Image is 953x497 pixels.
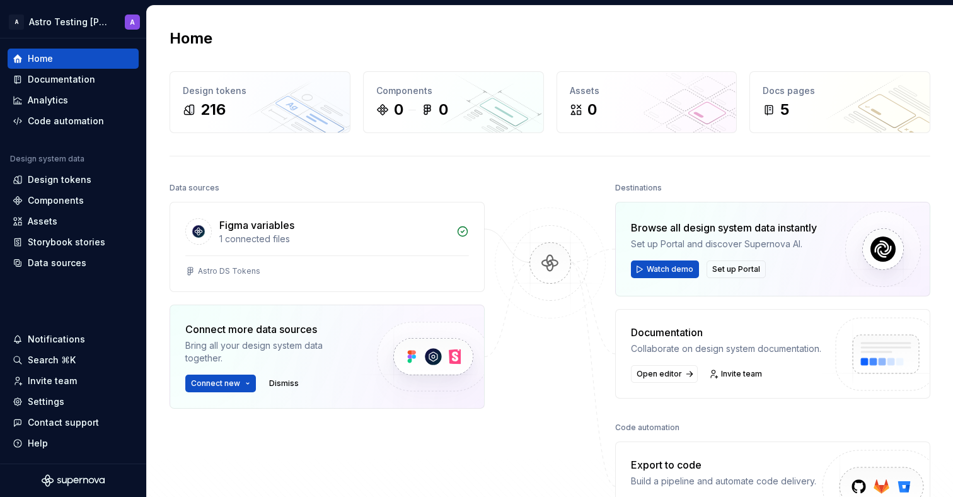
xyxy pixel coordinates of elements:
div: 1 connected files [219,233,449,245]
div: Data sources [170,179,219,197]
div: Build a pipeline and automate code delivery. [631,475,816,488]
a: Code automation [8,111,139,131]
div: Collaborate on design system documentation. [631,342,821,355]
div: Help [28,437,48,450]
a: Design tokens216 [170,71,350,133]
div: Design tokens [183,85,337,97]
div: Docs pages [763,85,917,97]
span: Open editor [637,369,682,379]
div: Figma variables [219,218,294,233]
button: Dismiss [263,375,304,392]
div: Bring all your design system data together. [185,339,355,365]
span: Connect new [191,378,240,389]
div: Assets [28,215,57,228]
div: Documentation [28,73,95,86]
span: Invite team [721,369,762,379]
div: Astro DS Tokens [198,266,260,276]
button: Watch demo [631,260,699,278]
div: Analytics [28,94,68,107]
button: AAstro Testing [PERSON_NAME]A [3,8,144,35]
a: Settings [8,392,139,412]
span: Dismiss [269,378,299,389]
a: Assets [8,211,139,231]
div: Design system data [10,154,84,164]
svg: Supernova Logo [42,474,105,487]
a: Invite team [8,371,139,391]
div: Assets [570,85,724,97]
div: 0 [394,100,403,120]
div: Documentation [631,325,821,340]
a: Design tokens [8,170,139,190]
div: Notifications [28,333,85,346]
button: Contact support [8,412,139,433]
a: Invite team [705,365,768,383]
div: Destinations [615,179,662,197]
div: Set up Portal and discover Supernova AI. [631,238,817,250]
div: 0 [587,100,597,120]
div: 216 [200,100,226,120]
div: Astro Testing [PERSON_NAME] [29,16,110,28]
div: Home [28,52,53,65]
a: Analytics [8,90,139,110]
button: Help [8,433,139,453]
div: Browse all design system data instantly [631,220,817,235]
div: 5 [780,100,789,120]
span: Watch demo [647,264,693,274]
div: Data sources [28,257,86,269]
button: Connect new [185,375,256,392]
div: Settings [28,395,64,408]
button: Set up Portal [707,260,766,278]
div: Storybook stories [28,236,105,248]
div: Code automation [615,419,679,436]
a: Components [8,190,139,211]
div: Components [28,194,84,207]
a: Open editor [631,365,698,383]
div: Search ⌘K [28,354,76,366]
div: A [9,15,24,30]
h2: Home [170,28,212,49]
a: Figma variables1 connected filesAstro DS Tokens [170,202,485,292]
div: Invite team [28,375,77,387]
div: 0 [439,100,448,120]
a: Assets0 [557,71,737,133]
a: Documentation [8,69,139,90]
div: Connect more data sources [185,322,355,337]
a: Storybook stories [8,232,139,252]
div: Design tokens [28,173,91,186]
div: Components [376,85,531,97]
a: Data sources [8,253,139,273]
div: Code automation [28,115,104,127]
button: Search ⌘K [8,350,139,370]
span: Set up Portal [712,264,760,274]
a: Home [8,49,139,69]
div: Contact support [28,416,99,429]
div: A [130,17,135,27]
div: Export to code [631,457,816,472]
a: Docs pages5 [749,71,930,133]
a: Components00 [363,71,544,133]
button: Notifications [8,329,139,349]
